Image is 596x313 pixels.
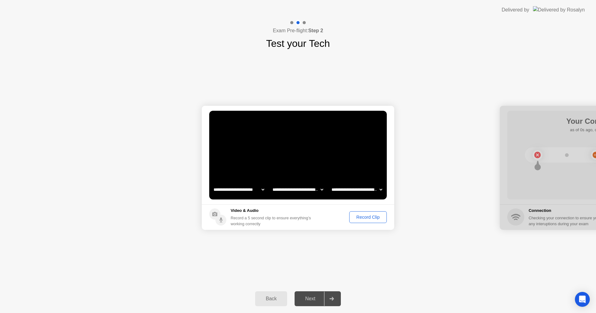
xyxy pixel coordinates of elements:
select: Available cameras [212,183,265,196]
img: Delivered by Rosalyn [533,6,585,13]
select: Available microphones [330,183,383,196]
button: Next [295,291,341,306]
select: Available speakers [271,183,324,196]
div: Next [296,296,324,302]
div: Delivered by [502,6,529,14]
h5: Video & Audio [231,208,314,214]
div: Back [257,296,285,302]
button: Back [255,291,287,306]
div: Open Intercom Messenger [575,292,590,307]
div: Record Clip [351,215,385,220]
div: Record a 5 second clip to ensure everything’s working correctly [231,215,314,227]
h1: Test your Tech [266,36,330,51]
b: Step 2 [308,28,323,33]
button: Record Clip [349,211,387,223]
h4: Exam Pre-flight: [273,27,323,34]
